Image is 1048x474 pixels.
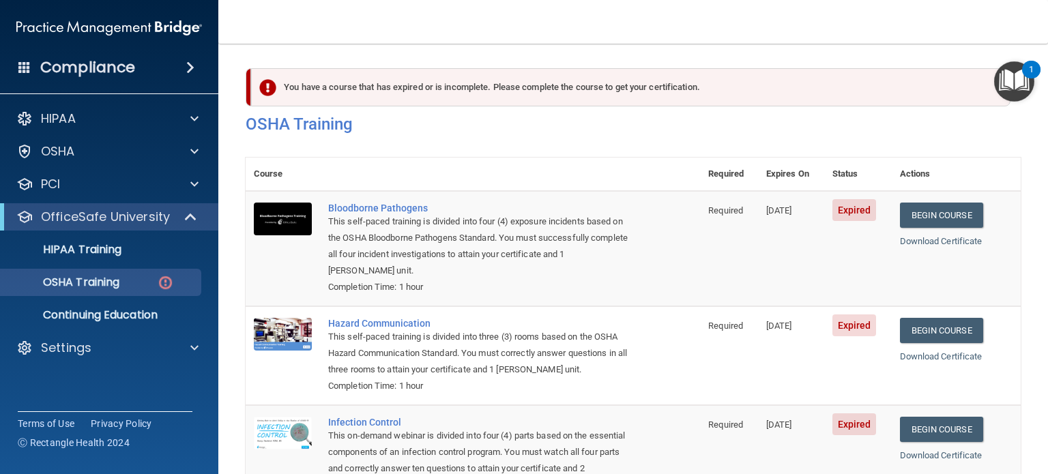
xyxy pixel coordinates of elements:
div: This self-paced training is divided into four (4) exposure incidents based on the OSHA Bloodborne... [328,213,632,279]
span: Required [708,205,743,216]
span: Ⓒ Rectangle Health 2024 [18,436,130,449]
a: OSHA [16,143,199,160]
a: Begin Course [900,203,983,228]
a: Bloodborne Pathogens [328,203,632,213]
h4: Compliance [40,58,135,77]
a: Begin Course [900,318,983,343]
a: Infection Control [328,417,632,428]
a: Settings [16,340,199,356]
span: Expired [832,413,877,435]
div: This self-paced training is divided into three (3) rooms based on the OSHA Hazard Communication S... [328,329,632,378]
span: Expired [832,314,877,336]
th: Expires On [758,158,824,191]
a: HIPAA [16,110,199,127]
div: Completion Time: 1 hour [328,378,632,394]
img: danger-circle.6113f641.png [157,274,174,291]
button: Open Resource Center, 1 new notification [994,61,1034,102]
span: Required [708,321,743,331]
p: Settings [41,340,91,356]
span: [DATE] [766,419,792,430]
span: [DATE] [766,205,792,216]
a: PCI [16,176,199,192]
p: OfficeSafe University [41,209,170,225]
a: Download Certificate [900,450,982,460]
div: You have a course that has expired or is incomplete. Please complete the course to get your certi... [251,68,1010,106]
span: Required [708,419,743,430]
th: Course [246,158,320,191]
a: Download Certificate [900,351,982,361]
a: Privacy Policy [91,417,152,430]
a: OfficeSafe University [16,209,198,225]
p: OSHA [41,143,75,160]
a: Hazard Communication [328,318,632,329]
th: Status [824,158,892,191]
th: Actions [892,158,1021,191]
a: Begin Course [900,417,983,442]
div: Completion Time: 1 hour [328,279,632,295]
img: PMB logo [16,14,202,42]
a: Download Certificate [900,236,982,246]
p: OSHA Training [9,276,119,289]
p: Continuing Education [9,308,195,322]
p: PCI [41,176,60,192]
p: HIPAA Training [9,243,121,256]
span: [DATE] [766,321,792,331]
div: 1 [1029,70,1034,87]
a: Terms of Use [18,417,74,430]
img: exclamation-circle-solid-danger.72ef9ffc.png [259,79,276,96]
span: Expired [832,199,877,221]
th: Required [700,158,757,191]
h4: OSHA Training [246,115,1021,134]
p: HIPAA [41,110,76,127]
